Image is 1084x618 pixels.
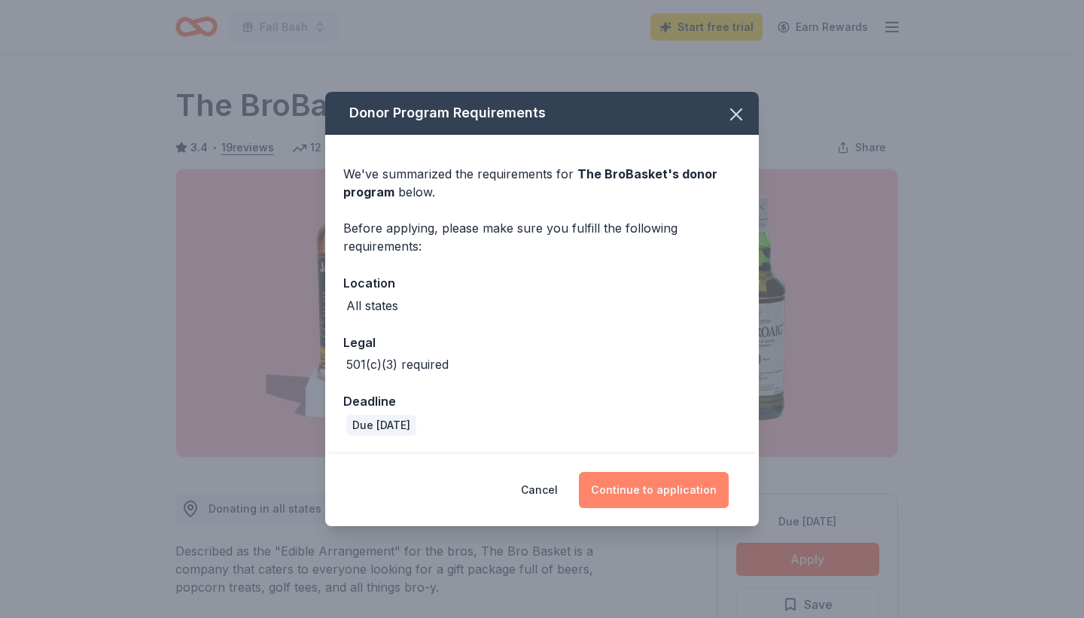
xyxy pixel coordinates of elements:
div: Location [343,273,741,293]
div: Legal [343,333,741,352]
div: 501(c)(3) required [346,355,449,373]
div: Due [DATE] [346,415,416,436]
div: Deadline [343,391,741,411]
div: We've summarized the requirements for below. [343,165,741,201]
button: Cancel [521,472,558,508]
div: All states [346,297,398,315]
button: Continue to application [579,472,729,508]
div: Before applying, please make sure you fulfill the following requirements: [343,219,741,255]
div: Donor Program Requirements [325,92,759,135]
